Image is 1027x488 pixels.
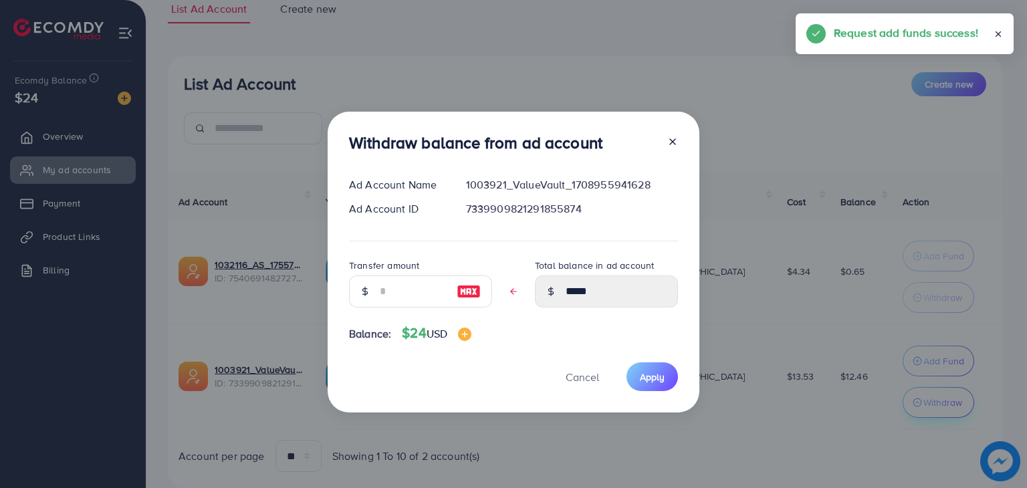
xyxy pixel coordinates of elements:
span: Balance: [349,326,391,342]
div: Ad Account ID [338,201,455,217]
span: Apply [640,370,665,384]
h4: $24 [402,325,471,342]
img: image [457,283,481,299]
label: Total balance in ad account [535,259,654,272]
button: Apply [626,362,678,391]
label: Transfer amount [349,259,419,272]
h5: Request add funds success! [834,24,978,41]
div: 7339909821291855874 [455,201,689,217]
h3: Withdraw balance from ad account [349,133,602,152]
div: Ad Account Name [338,177,455,193]
div: 1003921_ValueVault_1708955941628 [455,177,689,193]
span: Cancel [566,370,599,384]
button: Cancel [549,362,616,391]
img: image [458,328,471,341]
span: USD [427,326,447,341]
